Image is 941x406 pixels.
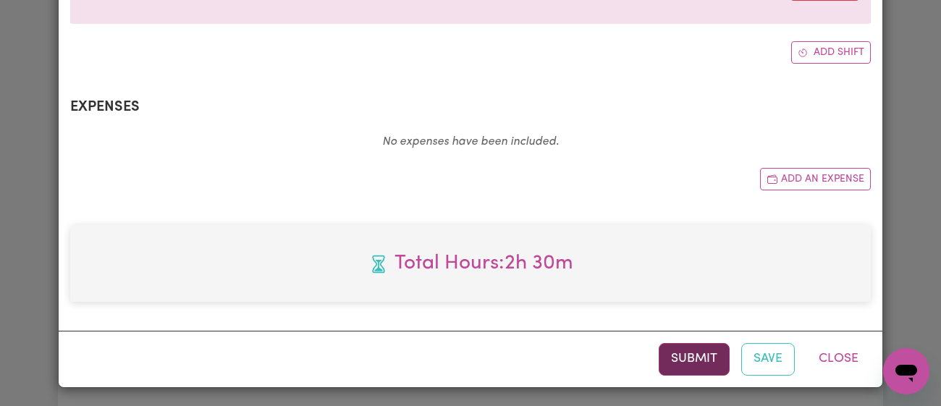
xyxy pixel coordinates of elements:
iframe: Button to launch messaging window [883,348,929,394]
span: Total hours worked: 2 hours 30 minutes [82,248,859,279]
h2: Expenses [70,98,871,116]
button: Close [806,343,871,375]
em: No expenses have been included. [382,136,559,148]
button: Save job report [741,343,795,375]
button: Submit job report [659,343,730,375]
button: Add another shift [791,41,871,64]
button: Add another expense [760,168,871,190]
